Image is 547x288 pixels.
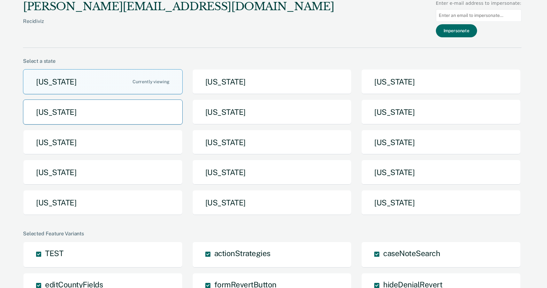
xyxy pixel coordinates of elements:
button: [US_STATE] [23,130,183,155]
input: Enter an email to impersonate... [436,9,521,22]
span: TEST [45,249,63,258]
span: actionStrategies [214,249,270,258]
button: [US_STATE] [361,130,521,155]
button: [US_STATE] [23,190,183,215]
button: [US_STATE] [23,100,183,125]
button: [US_STATE] [192,100,352,125]
span: caseNoteSearch [383,249,440,258]
button: [US_STATE] [192,69,352,94]
button: [US_STATE] [361,190,521,215]
button: [US_STATE] [23,160,183,185]
button: [US_STATE] [192,130,352,155]
button: [US_STATE] [23,69,183,94]
button: [US_STATE] [361,160,521,185]
div: Selected Feature Variants [23,231,521,237]
button: Impersonate [436,24,477,37]
button: [US_STATE] [361,69,521,94]
div: Select a state [23,58,521,64]
button: [US_STATE] [361,100,521,125]
button: [US_STATE] [192,160,352,185]
div: Recidiviz [23,18,334,34]
button: [US_STATE] [192,190,352,215]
